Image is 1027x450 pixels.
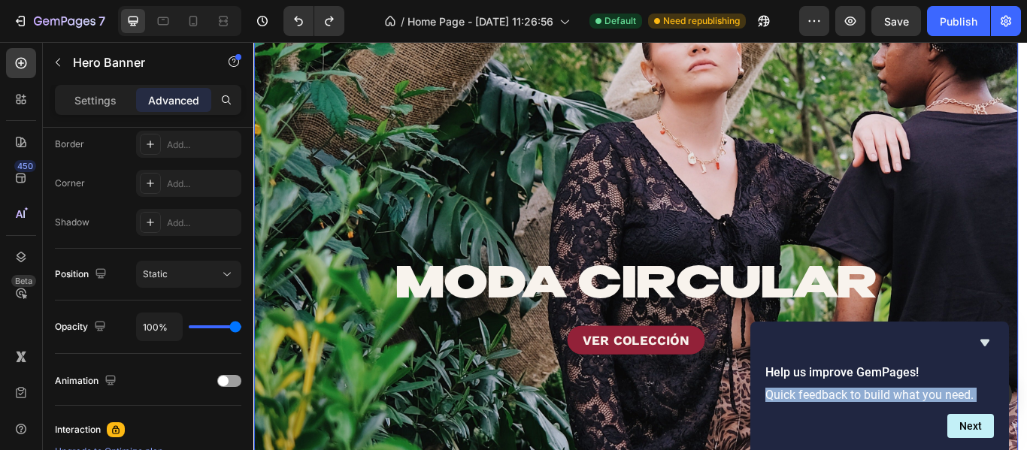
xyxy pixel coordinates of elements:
[871,6,921,36] button: Save
[401,14,404,29] span: /
[55,371,120,391] div: Animation
[136,261,241,288] button: Static
[11,275,36,287] div: Beta
[407,14,553,29] span: Home Page - [DATE] 11:26:56
[73,53,201,71] p: Hero Banner
[976,334,994,352] button: Hide survey
[14,160,36,172] div: 450
[55,317,109,337] div: Opacity
[55,177,85,190] div: Corner
[253,42,1027,450] iframe: Design area
[765,388,994,402] p: Quick feedback to build what you need.
[765,364,994,382] h2: Help us improve GemPages!
[167,138,238,152] div: Add...
[98,12,105,30] p: 7
[283,6,344,36] div: Undo/Redo
[884,15,909,28] span: Save
[55,137,84,151] div: Border
[148,92,199,108] p: Advanced
[55,216,89,229] div: Shadow
[167,216,238,230] div: Add...
[167,177,238,191] div: Add...
[947,414,994,438] button: Next question
[848,287,890,329] button: Carousel Next Arrow
[927,6,990,36] button: Publish
[383,339,507,357] strong: VER COLECCIÓN
[765,334,994,438] div: Help us improve GemPages!
[663,14,740,28] span: Need republishing
[604,14,636,28] span: Default
[55,264,110,285] div: Position
[6,6,112,36] button: 7
[143,268,168,279] span: Static
[940,14,977,29] div: Publish
[55,423,101,436] div: Interaction
[137,313,182,340] input: Auto
[74,92,117,108] p: Settings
